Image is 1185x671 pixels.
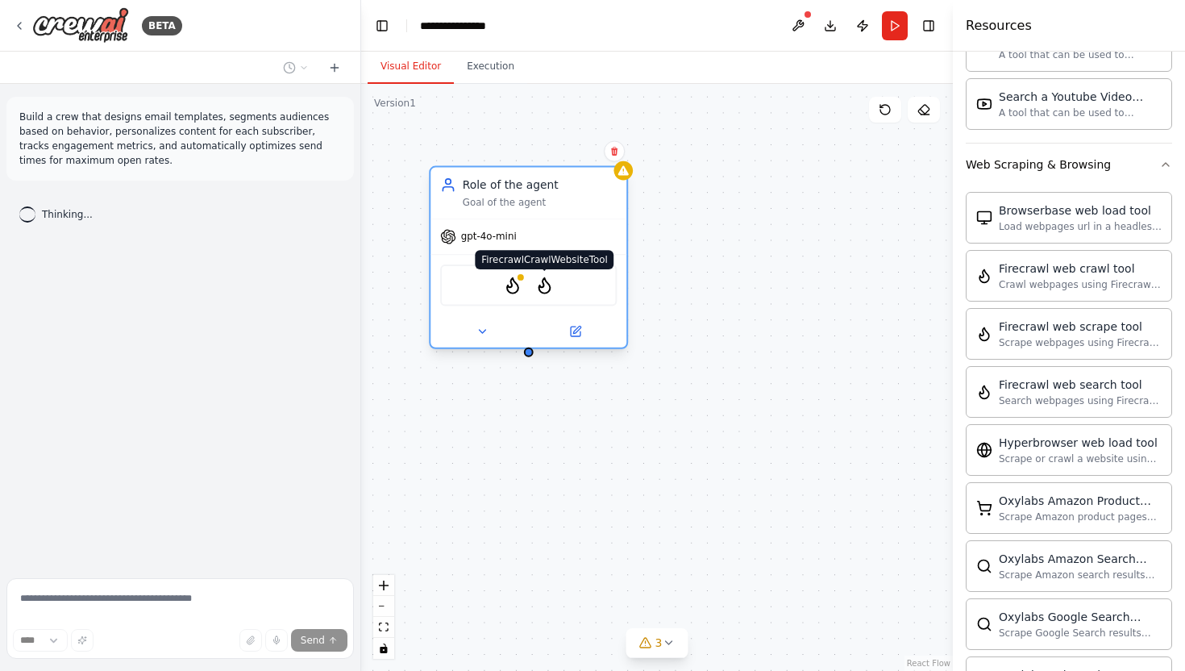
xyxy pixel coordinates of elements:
[265,629,288,652] button: Click to speak your automation idea
[966,156,1111,173] div: Web Scraping & Browsing
[999,493,1162,509] div: Oxylabs Amazon Product Scraper tool
[999,452,1162,465] div: Scrape or crawl a website using Hyperbrowser and return the contents in properly formatted markdo...
[999,377,1162,393] div: Firecrawl web search tool
[976,500,992,516] img: OxylabsAmazonProductScraperTool
[373,638,394,659] button: toggle interactivity
[71,629,94,652] button: Improve this prompt
[976,326,992,342] img: FirecrawlScrapeWebsiteTool
[999,220,1162,233] div: Load webpages url in a headless browser using Browserbase and return the contents
[917,15,940,37] button: Hide right sidebar
[999,627,1162,640] div: Scrape Google Search results with Oxylabs Google Search Scraper
[976,384,992,400] img: FirecrawlSearchTool
[976,268,992,284] img: FirecrawlCrawlWebsiteTool
[907,659,950,668] a: React Flow attribution
[999,394,1162,407] div: Search webpages using Firecrawl and return the results
[966,16,1032,35] h4: Resources
[301,634,325,647] span: Send
[420,18,503,34] nav: breadcrumb
[32,7,129,44] img: Logo
[503,276,522,295] img: FirecrawlCrawlWebsiteTool
[999,511,1162,523] div: Scrape Amazon product pages with Oxylabs Amazon Product Scraper
[239,629,262,652] button: Upload files
[999,278,1162,291] div: Crawl webpages using Firecrawl and return the contents
[999,435,1162,451] div: Hyperbrowser web load tool
[461,231,517,244] span: gpt-4o-mini
[454,50,527,84] button: Execution
[322,58,347,77] button: Start a new chat
[999,569,1162,581] div: Scrape Amazon search results with Oxylabs Amazon Search Scraper
[373,617,394,638] button: fit view
[999,319,1162,335] div: Firecrawl web scrape tool
[142,16,182,35] div: BETA
[42,208,93,221] span: Thinking...
[999,336,1162,349] div: Scrape webpages using Firecrawl and return the contents
[626,628,688,658] button: 3
[463,196,617,209] div: Goal of the agent
[530,322,621,341] button: Open in side panel
[999,551,1162,567] div: Oxylabs Amazon Search Scraper tool
[371,15,393,37] button: Hide left sidebar
[655,635,663,651] span: 3
[373,575,394,659] div: React Flow controls
[373,575,394,596] button: zoom in
[368,50,454,84] button: Visual Editor
[999,48,1162,61] div: A tool that can be used to semantic search a query from a Youtube Channels content.
[999,89,1162,105] div: Search a Youtube Video content
[976,96,992,112] img: YoutubeVideoSearchTool
[999,106,1162,119] div: A tool that can be used to semantic search a query from a Youtube Video content.
[535,276,555,295] img: FirecrawlCrawlWebsiteTool
[604,141,625,162] button: Delete node
[373,596,394,617] button: zoom out
[999,260,1162,277] div: Firecrawl web crawl tool
[276,58,315,77] button: Switch to previous chat
[374,97,416,110] div: Version 1
[976,558,992,574] img: OxylabsAmazonSearchScraperTool
[966,144,1172,185] button: Web Scraping & Browsing
[976,210,992,226] img: BrowserbaseLoadTool
[463,177,617,193] div: Role of the agent
[976,616,992,632] img: OxylabsGoogleSearchScraperTool
[429,169,628,352] div: Role of the agentGoal of the agentgpt-4o-miniFirecrawlCrawlWebsiteToolFirecrawlCrawlWebsiteToolFi...
[976,442,992,458] img: HyperbrowserLoadTool
[19,110,341,168] p: Build a crew that designs email templates, segments audiences based on behavior, personalizes con...
[999,609,1162,625] div: Oxylabs Google Search Scraper tool
[291,629,347,652] button: Send
[999,202,1162,219] div: Browserbase web load tool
